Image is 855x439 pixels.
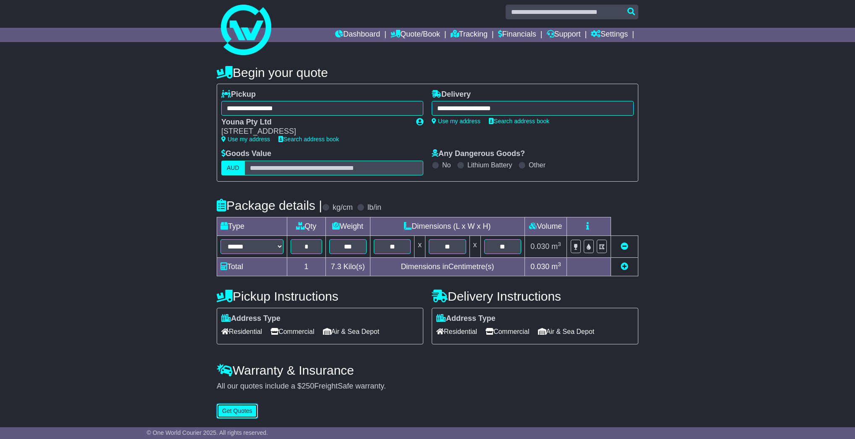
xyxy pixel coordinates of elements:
[529,161,546,169] label: Other
[621,242,628,251] a: Remove this item
[270,325,314,338] span: Commercial
[221,127,408,136] div: [STREET_ADDRESS]
[558,261,561,267] sup: 3
[221,149,271,159] label: Goods Value
[432,149,525,159] label: Any Dangerous Goods?
[221,314,281,323] label: Address Type
[538,325,595,338] span: Air & Sea Depot
[287,217,326,235] td: Qty
[498,28,536,42] a: Financials
[331,262,341,271] span: 7.3
[221,118,408,127] div: Youna Pty Ltd
[217,217,287,235] td: Type
[370,217,525,235] td: Dimensions (L x W x H)
[370,257,525,276] td: Dimensions in Centimetre(s)
[287,257,326,276] td: 1
[436,314,496,323] label: Address Type
[530,262,549,271] span: 0.030
[278,136,339,143] a: Search address book
[323,325,380,338] span: Air & Sea Depot
[367,203,381,212] label: lb/in
[217,289,423,303] h4: Pickup Instructions
[391,28,440,42] a: Quote/Book
[451,28,488,42] a: Tracking
[333,203,353,212] label: kg/cm
[530,242,549,251] span: 0.030
[621,262,628,271] a: Add new item
[591,28,628,42] a: Settings
[217,198,322,212] h4: Package details |
[217,404,258,418] button: Get Quotes
[302,382,314,390] span: 250
[485,325,529,338] span: Commercial
[432,289,638,303] h4: Delivery Instructions
[325,257,370,276] td: Kilo(s)
[525,217,567,235] td: Volume
[221,325,262,338] span: Residential
[325,217,370,235] td: Weight
[467,161,512,169] label: Lithium Battery
[147,429,268,436] span: © One World Courier 2025. All rights reserved.
[436,325,477,338] span: Residential
[217,257,287,276] td: Total
[551,242,561,251] span: m
[221,161,245,175] label: AUD
[335,28,380,42] a: Dashboard
[217,363,638,377] h4: Warranty & Insurance
[442,161,451,169] label: No
[432,118,480,124] a: Use my address
[221,136,270,143] a: Use my address
[221,90,256,99] label: Pickup
[489,118,549,124] a: Search address book
[558,241,561,247] sup: 3
[551,262,561,271] span: m
[217,66,638,79] h4: Begin your quote
[414,235,425,257] td: x
[432,90,471,99] label: Delivery
[547,28,581,42] a: Support
[469,235,480,257] td: x
[217,382,638,391] div: All our quotes include a $ FreightSafe warranty.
